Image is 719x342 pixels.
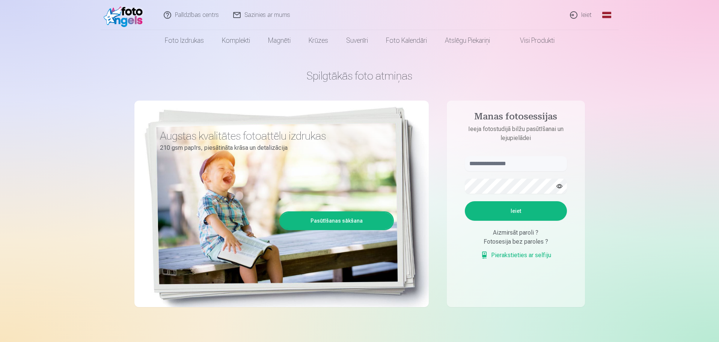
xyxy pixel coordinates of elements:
[457,111,574,125] h4: Manas fotosessijas
[280,212,393,229] a: Pasūtīšanas sākšana
[377,30,436,51] a: Foto kalendāri
[213,30,259,51] a: Komplekti
[160,143,388,153] p: 210 gsm papīrs, piesātināta krāsa un detalizācija
[465,228,567,237] div: Aizmirsāt paroli ?
[300,30,337,51] a: Krūzes
[436,30,499,51] a: Atslēgu piekariņi
[259,30,300,51] a: Magnēti
[134,69,585,83] h1: Spilgtākās foto atmiņas
[457,125,574,143] p: Ieeja fotostudijā bilžu pasūtīšanai un lejupielādei
[104,3,147,27] img: /fa1
[465,201,567,221] button: Ieiet
[337,30,377,51] a: Suvenīri
[499,30,564,51] a: Visi produkti
[465,237,567,246] div: Fotosesija bez paroles ?
[156,30,213,51] a: Foto izdrukas
[481,251,551,260] a: Pierakstieties ar selfiju
[160,129,388,143] h3: Augstas kvalitātes fotoattēlu izdrukas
